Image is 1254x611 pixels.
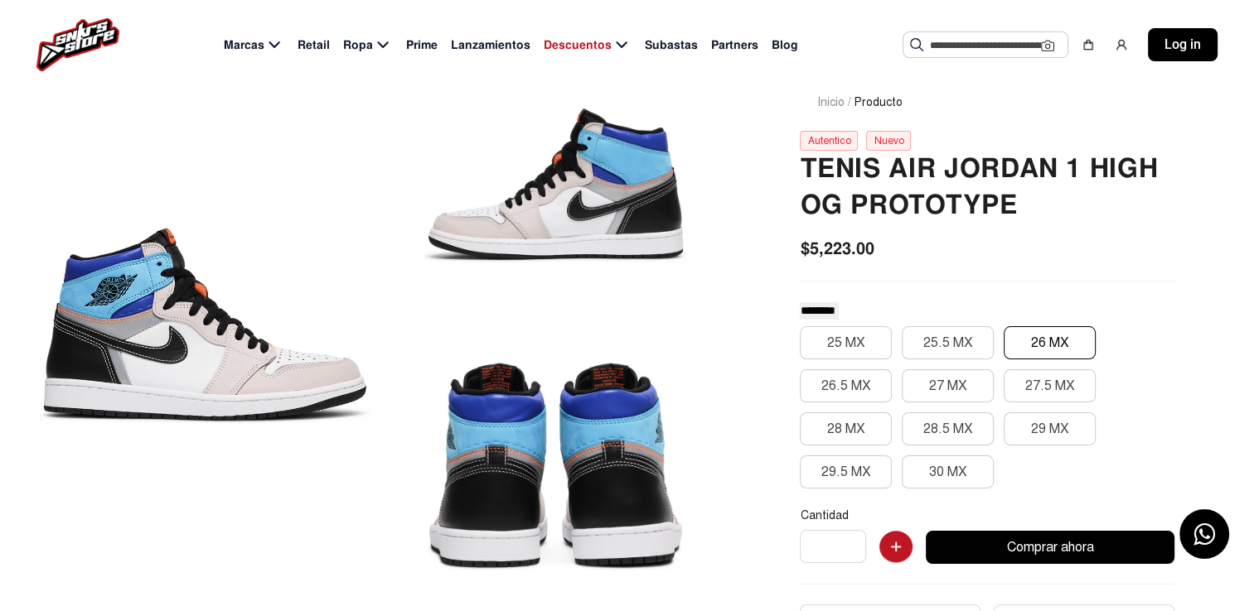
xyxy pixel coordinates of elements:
[847,94,850,111] span: /
[926,531,1174,564] button: Comprar ahora
[816,95,844,109] a: Inicio
[902,412,994,445] button: 28.5 MX
[866,131,911,151] div: Nuevo
[910,38,923,51] img: Buscar
[36,18,119,71] img: logo
[406,36,438,54] span: Prime
[298,36,330,54] span: Retail
[800,455,892,488] button: 29.5 MX
[800,326,892,359] button: 25 MX
[879,531,913,564] img: Agregar al carrito
[772,36,798,54] span: Blog
[711,36,758,54] span: Partners
[451,36,530,54] span: Lanzamientos
[544,36,612,54] span: Descuentos
[800,508,1174,523] p: Cantidad
[343,36,373,54] span: Ropa
[800,369,892,402] button: 26.5 MX
[800,412,892,445] button: 28 MX
[645,36,698,54] span: Subastas
[1004,369,1096,402] button: 27.5 MX
[902,455,994,488] button: 30 MX
[1164,35,1201,55] span: Log in
[1082,38,1095,51] img: shopping
[1004,326,1096,359] button: 26 MX
[902,369,994,402] button: 27 MX
[1115,38,1128,51] img: user
[800,151,1174,224] h2: Tenis Air Jordan 1 High Og Prototype
[902,326,994,359] button: 25.5 MX
[1041,39,1054,52] img: Cámara
[224,36,264,54] span: Marcas
[800,236,874,261] span: $5,223.00
[800,131,858,151] div: Autentico
[1004,412,1096,445] button: 29 MX
[854,94,902,111] span: Producto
